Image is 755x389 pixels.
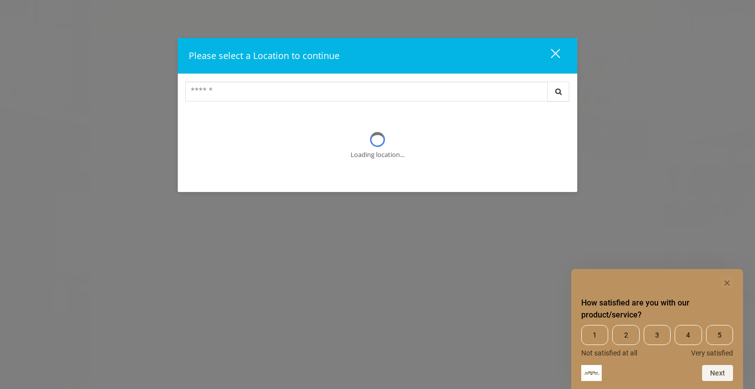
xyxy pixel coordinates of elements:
[581,325,733,357] div: How satisfied are you with our product/service? Select an option from 1 to 5, with 1 being Not sa...
[612,325,639,345] span: 2
[553,88,564,95] i: Search button
[189,49,340,61] span: Please select a Location to continue
[581,325,608,345] span: 1
[539,48,559,63] div: close dialog
[351,149,404,160] div: Loading location...
[644,325,671,345] span: 3
[581,297,733,321] h2: How satisfied are you with our product/service? Select an option from 1 to 5, with 1 being Not sa...
[691,349,733,357] span: Very satisfied
[706,325,733,345] span: 5
[185,81,570,106] div: Center Select
[185,81,548,101] input: Search Center
[721,277,733,289] button: Hide survey
[581,277,733,381] div: How satisfied are you with our product/service? Select an option from 1 to 5, with 1 being Not sa...
[532,45,566,66] button: close dialog
[581,349,637,357] span: Not satisfied at all
[675,325,702,345] span: 4
[702,365,733,381] button: Next question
